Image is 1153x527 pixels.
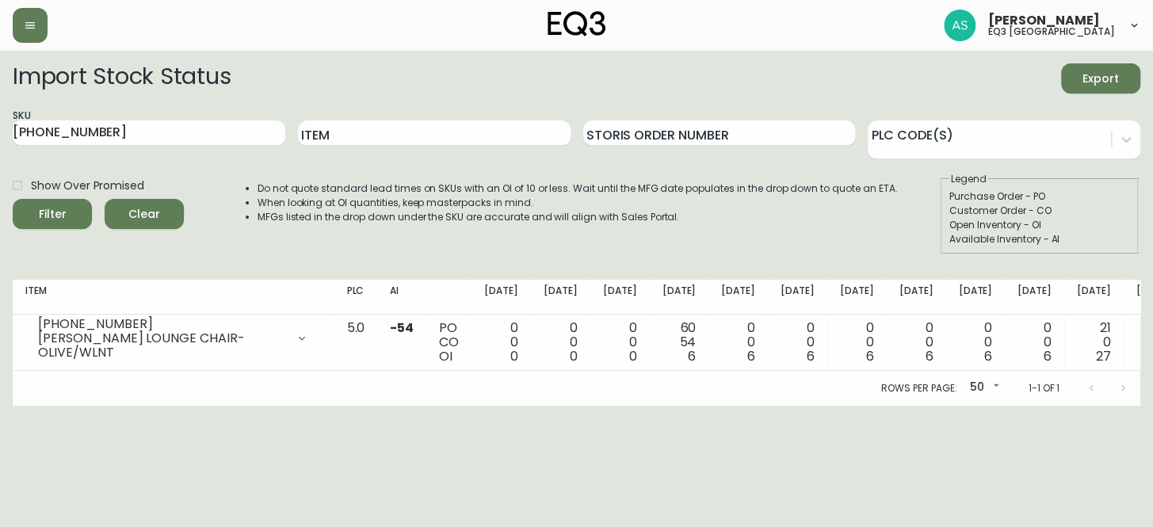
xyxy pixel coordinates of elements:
span: 6 [807,347,815,365]
th: [DATE] [827,280,887,315]
th: [DATE] [886,280,945,315]
button: Clear [105,199,184,229]
span: 0 [628,347,636,365]
p: Rows per page: [881,381,956,395]
span: 6 [747,347,755,365]
span: Show Over Promised [31,178,144,194]
span: 6 [1044,347,1052,365]
button: Export [1061,63,1140,94]
div: Purchase Order - PO [949,189,1130,204]
div: 0 0 [1017,321,1052,364]
div: 0 0 [958,321,992,364]
span: [PERSON_NAME] [988,14,1100,27]
th: Item [13,280,334,315]
li: Do not quote standard lead times on SKUs with an OI of 10 or less. Wait until the MFG date popula... [258,181,898,196]
th: [DATE] [531,280,590,315]
span: OI [439,347,452,365]
span: 27 [1096,347,1111,365]
div: 0 0 [781,321,815,364]
th: PLC [334,280,377,315]
span: -54 [390,319,414,337]
th: [DATE] [1064,280,1124,315]
span: 6 [866,347,874,365]
div: [PERSON_NAME] LOUNGE CHAIR-OLIVE/WLNT [38,331,286,360]
span: Clear [117,204,171,224]
li: When looking at OI quantities, keep masterpacks in mind. [258,196,898,210]
div: 50 [963,375,1002,401]
div: [PHONE_NUMBER] [38,317,286,331]
div: Available Inventory - AI [949,232,1130,246]
div: Customer Order - CO [949,204,1130,218]
legend: Legend [949,172,988,186]
li: MFGs listed in the drop down under the SKU are accurate and will align with Sales Portal. [258,210,898,224]
div: 0 0 [840,321,874,364]
span: Export [1074,69,1128,89]
th: AI [377,280,426,315]
div: 0 0 [544,321,578,364]
div: 0 0 [899,321,933,364]
td: 5.0 [334,315,377,371]
div: Open Inventory - OI [949,218,1130,232]
h2: Import Stock Status [13,63,231,94]
th: [DATE] [472,280,531,315]
th: [DATE] [945,280,1005,315]
span: 0 [510,347,518,365]
span: 6 [688,347,696,365]
div: [PHONE_NUMBER][PERSON_NAME] LOUNGE CHAIR-OLIVE/WLNT [25,321,321,356]
span: 6 [984,347,992,365]
span: 0 [570,347,578,365]
th: [DATE] [768,280,827,315]
p: 1-1 of 1 [1028,381,1059,395]
div: 0 0 [603,321,637,364]
th: [DATE] [1005,280,1064,315]
div: PO CO [439,321,459,364]
div: 60 54 [662,321,696,364]
div: 21 0 [1077,321,1111,364]
img: 9a695023d1d845d0ad25ddb93357a160 [944,10,975,41]
th: [DATE] [590,280,650,315]
button: Filter [13,199,92,229]
div: 0 0 [721,321,755,364]
th: [DATE] [649,280,708,315]
h5: eq3 [GEOGRAPHIC_DATA] [988,27,1115,36]
img: logo [548,11,606,36]
span: 6 [925,347,933,365]
div: 0 0 [484,321,518,364]
th: [DATE] [708,280,768,315]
